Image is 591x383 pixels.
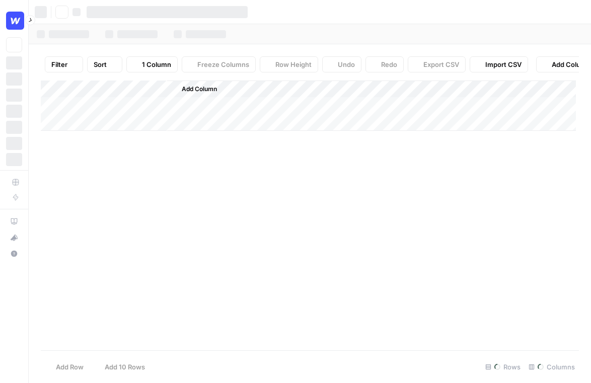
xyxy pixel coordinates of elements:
span: Redo [381,59,397,69]
button: 1 Column [126,56,178,72]
span: Add Column [552,59,590,69]
button: Add Column [169,83,221,96]
div: Columns [525,359,579,375]
button: Filter [45,56,83,72]
span: Sort [94,59,107,69]
div: What's new? [7,230,22,245]
span: Add Row [56,362,84,372]
span: Row Height [275,59,312,69]
button: Sort [87,56,122,72]
button: Workspace: Webflow [6,8,22,33]
a: AirOps Academy [6,213,22,229]
span: Filter [51,59,67,69]
span: Undo [338,59,355,69]
button: Freeze Columns [182,56,256,72]
div: Rows [481,359,525,375]
span: Add 10 Rows [105,362,145,372]
img: Webflow Logo [6,12,24,30]
button: Help + Support [6,246,22,262]
span: Export CSV [423,59,459,69]
button: Export CSV [408,56,466,72]
button: Import CSV [470,56,528,72]
button: Undo [322,56,361,72]
button: Add Row [41,359,90,375]
span: 1 Column [142,59,171,69]
span: Import CSV [485,59,522,69]
span: Freeze Columns [197,59,249,69]
button: Add 10 Rows [90,359,151,375]
span: Add Column [182,85,217,94]
button: Row Height [260,56,318,72]
button: Redo [365,56,404,72]
button: What's new? [6,229,22,246]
